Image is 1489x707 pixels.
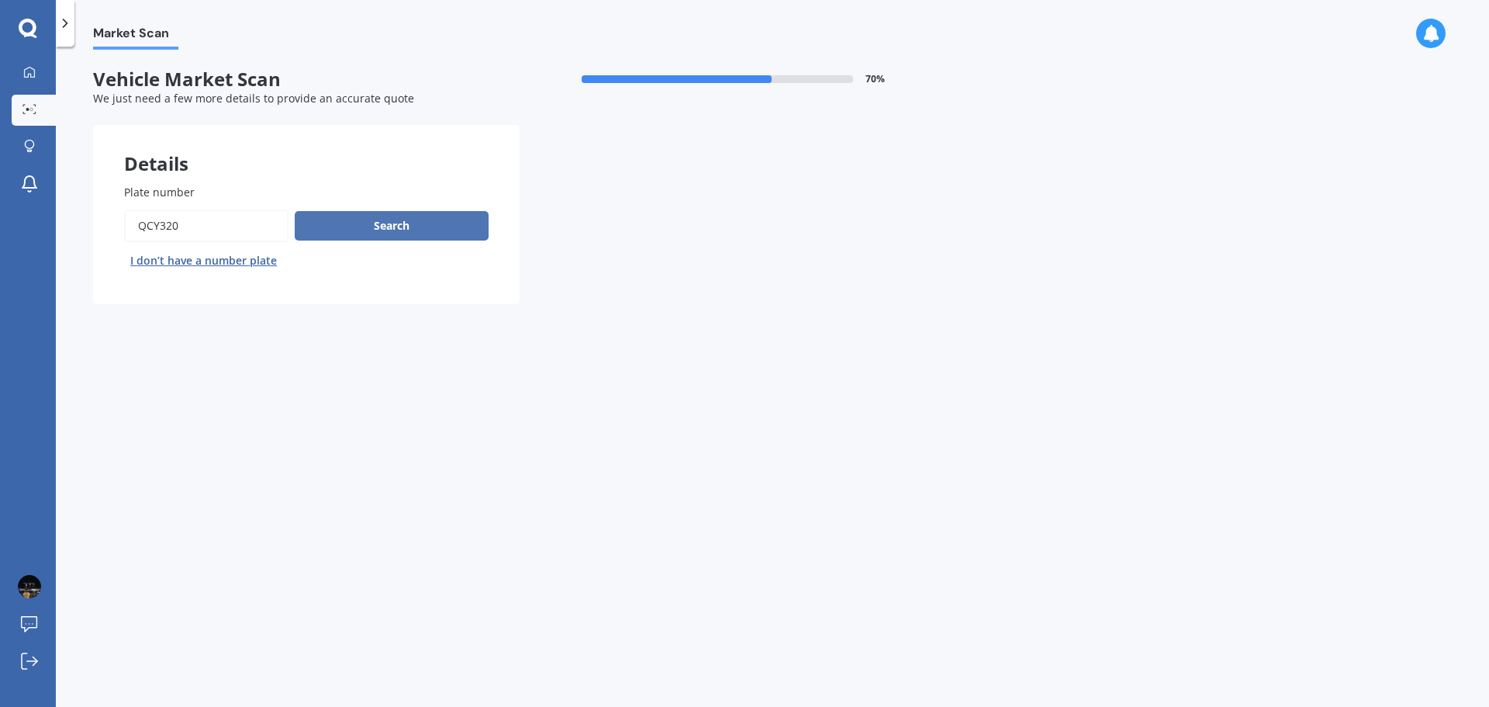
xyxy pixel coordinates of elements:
[124,210,288,242] input: Enter plate number
[93,26,178,47] span: Market Scan
[93,91,414,106] span: We just need a few more details to provide an accurate quote
[295,211,489,241] button: Search
[93,125,520,172] div: Details
[93,68,520,91] span: Vehicle Market Scan
[18,575,41,598] img: ACg8ocKDwnDiJHn7zvedmjCc8TaO76MiUgMk0NCe31DGuu92LZcPgUP-=s96-c
[124,248,283,273] button: I don’t have a number plate
[865,74,885,85] span: 70 %
[124,185,195,199] span: Plate number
